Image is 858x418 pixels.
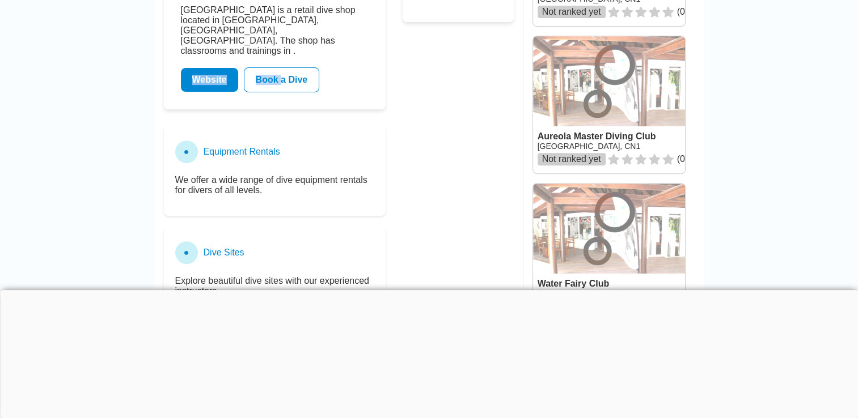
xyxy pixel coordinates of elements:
div: ● [175,140,198,163]
p: Explore beautiful dive sites with our experienced instructors. [175,276,374,296]
p: [GEOGRAPHIC_DATA] is a retail dive shop located in [GEOGRAPHIC_DATA], [GEOGRAPHIC_DATA], [GEOGRAP... [181,5,369,56]
h3: Dive Sites [204,248,244,258]
p: We offer a wide range of dive equipment rentals for divers of all levels. [175,175,374,195]
a: Book a Dive [244,67,320,92]
div: ● [175,241,198,264]
a: Website [181,68,238,92]
h3: Equipment Rentals [204,147,280,157]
